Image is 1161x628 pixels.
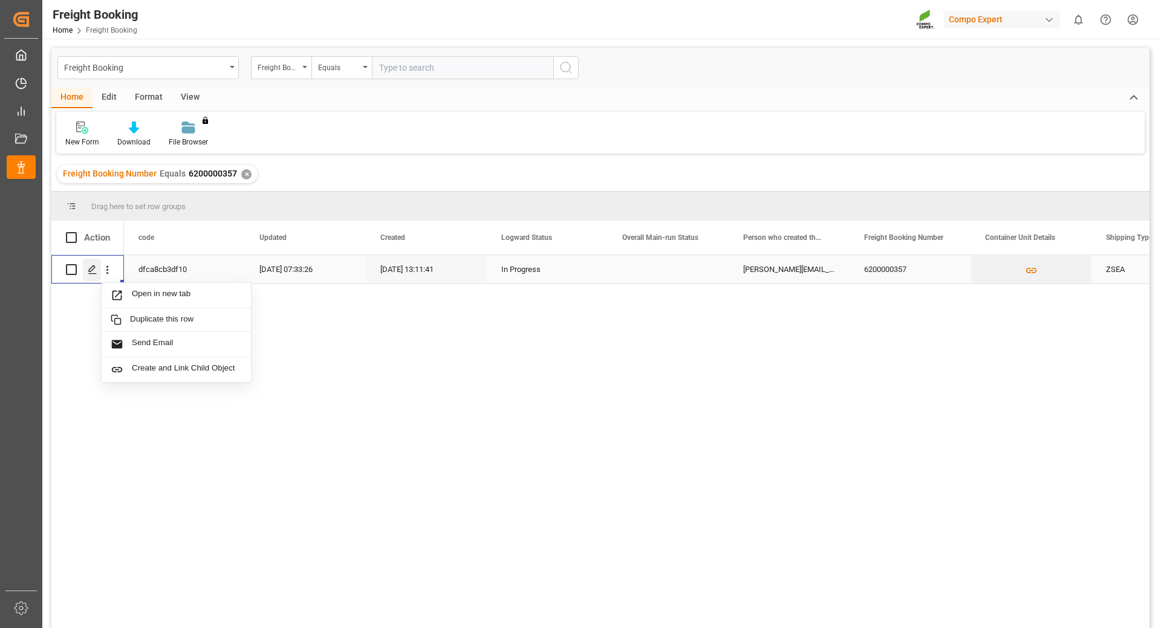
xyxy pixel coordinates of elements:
[57,56,239,79] button: open menu
[53,26,73,34] a: Home
[189,169,237,178] span: 6200000357
[380,233,405,242] span: Created
[172,88,209,108] div: View
[259,233,287,242] span: Updated
[985,233,1055,242] span: Container Unit Details
[241,169,252,180] div: ✕
[51,255,124,284] div: Press SPACE to select this row.
[311,56,372,79] button: open menu
[743,233,824,242] span: Person who created the Object Mail Address
[850,255,971,283] div: 6200000357
[126,88,172,108] div: Format
[916,9,935,30] img: Screenshot%202023-09-29%20at%2010.02.21.png_1712312052.png
[160,169,186,178] span: Equals
[64,59,226,74] div: Freight Booking
[53,5,138,24] div: Freight Booking
[501,233,552,242] span: Logward Status
[51,88,93,108] div: Home
[864,233,943,242] span: Freight Booking Number
[366,255,487,283] div: [DATE] 13:11:41
[251,56,311,79] button: open menu
[729,255,850,283] div: [PERSON_NAME][EMAIL_ADDRESS][DOMAIN_NAME]
[91,202,186,211] span: Drag here to set row groups
[553,56,579,79] button: search button
[501,256,593,283] div: In Progress
[65,137,99,147] div: New Form
[258,59,299,73] div: Freight Booking Number
[63,169,157,178] span: Freight Booking Number
[138,233,154,242] span: code
[117,137,151,147] div: Download
[1092,6,1119,33] button: Help Center
[944,11,1060,28] div: Compo Expert
[372,56,553,79] input: Type to search
[93,88,126,108] div: Edit
[124,255,245,283] div: dfca8cb3df10
[944,8,1065,31] button: Compo Expert
[1106,233,1153,242] span: Shipping Type
[318,59,359,73] div: Equals
[84,232,110,243] div: Action
[622,233,698,242] span: Overall Main-run Status
[1065,6,1092,33] button: show 0 new notifications
[245,255,366,283] div: [DATE] 07:33:26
